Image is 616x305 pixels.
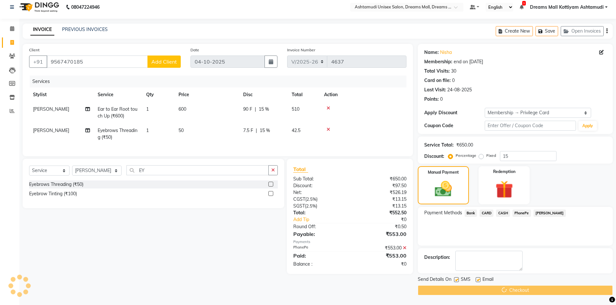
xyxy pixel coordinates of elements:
[424,96,439,103] div: Points:
[287,47,315,53] label: Invoice Number
[424,68,450,75] div: Total Visits:
[360,216,411,223] div: ₹0
[306,203,316,208] span: 2.5%
[452,77,455,84] div: 0
[350,252,411,259] div: ₹553.00
[47,56,148,68] input: Search by Name/Mobile/Email/Code
[288,223,350,230] div: Round Off:
[293,166,308,173] span: Total
[350,230,411,238] div: ₹553.00
[288,189,350,196] div: Net:
[30,76,411,87] div: Services
[424,58,452,65] div: Membership:
[33,127,69,133] span: [PERSON_NAME]
[190,47,199,53] label: Date
[142,87,175,102] th: Qty
[447,86,472,93] div: 24-08-2025
[428,169,459,175] label: Manual Payment
[293,203,305,209] span: SGST
[418,276,451,284] span: Send Details On
[178,106,186,112] span: 600
[292,106,299,112] span: 510
[454,58,483,65] div: end on [DATE]
[288,216,360,223] a: Add Tip
[350,196,411,203] div: ₹13.15
[260,127,270,134] span: 15 %
[424,122,485,129] div: Coupon Code
[288,230,350,238] div: Payable:
[243,106,252,113] span: 90 F
[94,87,142,102] th: Service
[146,127,149,133] span: 1
[178,127,184,133] span: 50
[350,245,411,251] div: ₹553.00
[29,56,47,68] button: +91
[259,106,269,113] span: 15 %
[424,109,485,116] div: Apply Discount
[293,239,406,245] div: Payments
[465,209,477,217] span: Bank
[424,49,439,56] div: Name:
[350,176,411,182] div: ₹650.00
[292,127,300,133] span: 42.5
[350,182,411,189] div: ₹97.50
[513,209,531,217] span: PhonePe
[29,181,83,188] div: Eyebrows Threading (₹50)
[482,276,493,284] span: Email
[256,127,257,134] span: |
[293,196,305,202] span: CGST
[350,209,411,216] div: ₹552.50
[451,68,456,75] div: 30
[520,4,524,10] a: 1
[307,197,316,202] span: 2.5%
[350,223,411,230] div: ₹0.50
[350,261,411,268] div: ₹0
[29,47,39,53] label: Client
[424,153,444,160] div: Discount:
[288,203,350,209] div: ( )
[30,24,54,36] a: INVOICE
[175,87,239,102] th: Price
[288,196,350,203] div: ( )
[239,87,288,102] th: Disc
[320,87,406,102] th: Action
[29,87,94,102] th: Stylist
[578,121,597,131] button: Apply
[456,142,473,148] div: ₹650.00
[243,127,253,134] span: 7.5 F
[146,106,149,112] span: 1
[535,26,558,36] button: Save
[288,245,350,251] div: PhonePe
[98,106,137,119] span: Ear to Ear Root touch Up (₹600)
[561,26,604,36] button: Open Invoices
[288,261,350,268] div: Balance :
[530,4,604,11] span: Dreams Mall Kottiyam Ashtamudi
[496,209,510,217] span: CASH
[424,209,462,216] span: Payment Methods
[486,153,496,158] label: Fixed
[288,252,350,259] div: Paid:
[29,190,77,197] div: Eyebrow Tinting (₹100)
[424,254,450,261] div: Description:
[461,276,470,284] span: SMS
[350,203,411,209] div: ₹13.15
[485,121,576,131] input: Enter Offer / Coupon Code
[147,56,181,68] button: Add Client
[429,179,457,199] img: _cash.svg
[480,209,493,217] span: CARD
[490,178,519,200] img: _gift.svg
[424,86,446,93] div: Last Visit:
[440,96,443,103] div: 0
[288,87,320,102] th: Total
[288,182,350,189] div: Discount:
[440,49,452,56] a: Nisha
[126,165,269,175] input: Search or Scan
[98,127,137,140] span: Eyebrows Threading (₹50)
[33,106,69,112] span: [PERSON_NAME]
[522,1,526,5] span: 1
[255,106,256,113] span: |
[424,77,451,84] div: Card on file:
[350,189,411,196] div: ₹526.19
[534,209,566,217] span: [PERSON_NAME]
[62,26,108,32] a: PREVIOUS INVOICES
